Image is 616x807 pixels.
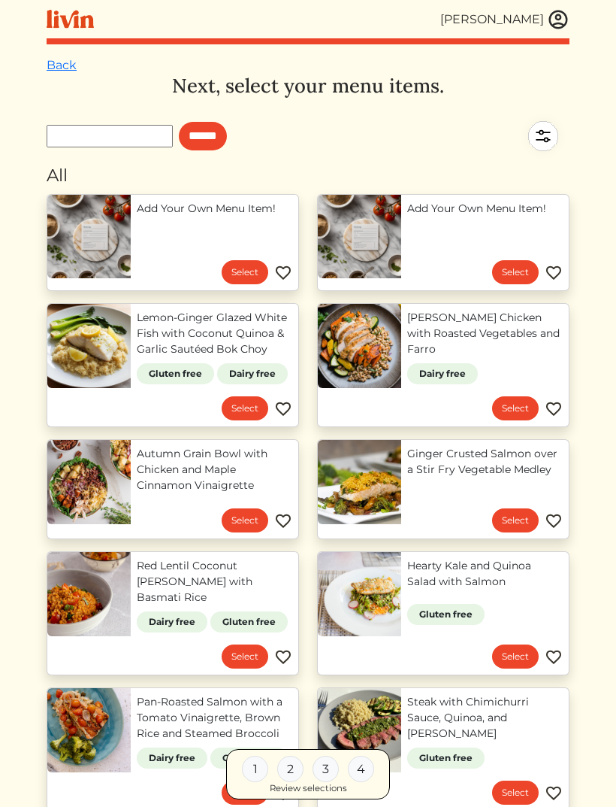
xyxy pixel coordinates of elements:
a: 1 2 3 4 Review selections [226,749,390,799]
img: Favorite menu item [545,264,563,282]
a: [PERSON_NAME] Chicken with Roasted Vegetables and Farro [407,310,563,357]
a: Select [222,508,268,532]
a: Ginger Crusted Salmon over a Stir Fry Vegetable Medley [407,446,563,478]
div: 1 [242,756,268,782]
div: 4 [348,756,374,782]
img: user_account-e6e16d2ec92f44fc35f99ef0dc9cddf60790bfa021a6ecb1c896eb5d2907b31c.svg [547,8,569,31]
img: Favorite menu item [545,648,563,666]
a: Select [492,260,539,284]
div: [PERSON_NAME] [440,11,544,29]
a: Red Lentil Coconut [PERSON_NAME] with Basmati Rice [137,558,292,605]
a: Steak with Chimichurri Sauce, Quinoa, and [PERSON_NAME] [407,694,563,742]
a: Select [492,508,539,532]
img: livin-logo-a0d97d1a881af30f6274990eb6222085a2533c92bbd1e4f22c21b4f0d0e3210c.svg [47,10,94,29]
a: Add Your Own Menu Item! [137,201,292,217]
a: Select [222,396,268,420]
img: Favorite menu item [274,400,292,418]
a: Select [492,396,539,420]
a: Select [222,260,268,284]
a: Pan-Roasted Salmon with a Tomato Vinaigrette, Brown Rice and Steamed Broccoli [137,694,292,742]
a: Autumn Grain Bowl with Chicken and Maple Cinnamon Vinaigrette [137,446,292,493]
h3: Next, select your menu items. [47,74,569,98]
a: Select [222,645,268,669]
img: Favorite menu item [274,512,292,530]
div: 3 [313,756,339,782]
div: All [47,162,569,188]
div: Review selections [270,782,347,796]
a: Back [47,58,77,72]
img: Favorite menu item [545,400,563,418]
img: Favorite menu item [545,512,563,530]
a: Add Your Own Menu Item! [407,201,563,217]
a: Lemon‑Ginger Glazed White Fish with Coconut Quinoa & Garlic Sautéed Bok Choy [137,310,292,357]
a: Select [492,645,539,669]
div: 2 [277,756,303,782]
img: filter-5a7d962c2457a2d01fc3f3b070ac7679cf81506dd4bc827d76cf1eb68fb85cd7.svg [517,110,569,162]
img: Favorite menu item [274,264,292,282]
img: Favorite menu item [274,648,292,666]
a: Hearty Kale and Quinoa Salad with Salmon [407,558,563,590]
